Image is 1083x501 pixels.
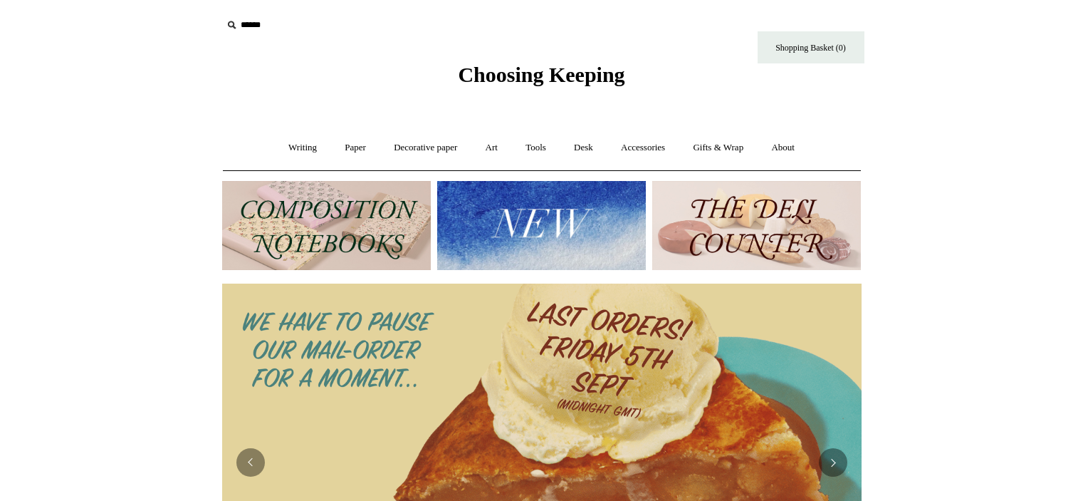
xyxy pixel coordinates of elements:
img: The Deli Counter [652,181,861,270]
button: Previous [236,448,265,477]
a: Tools [513,129,559,167]
a: About [758,129,807,167]
span: Choosing Keeping [458,63,624,86]
img: New.jpg__PID:f73bdf93-380a-4a35-bcfe-7823039498e1 [437,181,646,270]
button: Next [819,448,847,477]
a: Desk [561,129,606,167]
a: Shopping Basket (0) [758,31,864,63]
a: Paper [332,129,379,167]
a: Art [473,129,511,167]
a: Accessories [608,129,678,167]
a: Writing [276,129,330,167]
img: 202302 Composition ledgers.jpg__PID:69722ee6-fa44-49dd-a067-31375e5d54ec [222,181,431,270]
a: Decorative paper [381,129,470,167]
a: Gifts & Wrap [680,129,756,167]
a: Choosing Keeping [458,74,624,84]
